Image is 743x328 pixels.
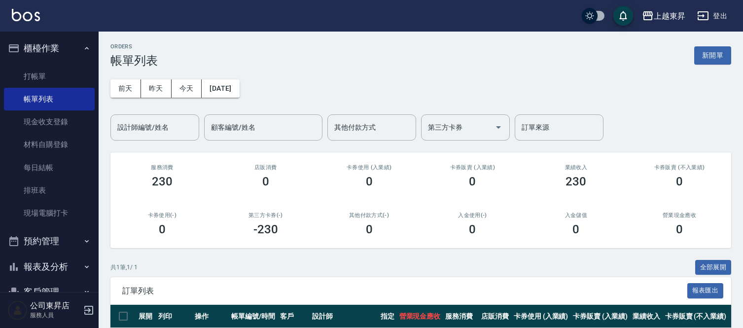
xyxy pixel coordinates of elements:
[159,222,166,236] h3: 0
[30,301,80,311] h5: 公司東昇店
[693,7,731,25] button: 登出
[310,305,378,328] th: 設計師
[511,305,571,328] th: 卡券使用 (入業績)
[226,164,306,171] h2: 店販消費
[136,305,156,328] th: 展開
[572,222,579,236] h3: 0
[110,79,141,98] button: 前天
[694,46,731,65] button: 新開單
[226,212,306,219] h2: 第三方卡券(-)
[687,283,724,298] button: 報表匯出
[110,263,138,272] p: 共 1 筆, 1 / 1
[432,212,512,219] h2: 入金使用(-)
[613,6,633,26] button: save
[4,65,95,88] a: 打帳單
[4,133,95,156] a: 材料自購登錄
[202,79,239,98] button: [DATE]
[278,305,310,328] th: 客戶
[536,212,616,219] h2: 入金儲值
[8,300,28,320] img: Person
[329,212,409,219] h2: 其他付款方式(-)
[630,305,663,328] th: 業績收入
[491,119,506,135] button: Open
[695,260,732,275] button: 全部展開
[676,175,683,188] h3: 0
[30,311,80,320] p: 服務人員
[469,175,476,188] h3: 0
[663,305,729,328] th: 卡券販賣 (不入業績)
[378,305,397,328] th: 指定
[432,164,512,171] h2: 卡券販賣 (入業績)
[654,10,685,22] div: 上越東昇
[566,175,586,188] h3: 230
[152,175,173,188] h3: 230
[110,43,158,50] h2: ORDERS
[638,6,689,26] button: 上越東昇
[570,305,630,328] th: 卡券販賣 (入業績)
[479,305,511,328] th: 店販消費
[229,305,278,328] th: 帳單編號/時間
[172,79,202,98] button: 今天
[366,175,373,188] h3: 0
[4,36,95,61] button: 櫃檯作業
[469,222,476,236] h3: 0
[4,88,95,110] a: 帳單列表
[122,164,202,171] h3: 服務消費
[694,50,731,60] a: 新開單
[262,175,269,188] h3: 0
[253,222,278,236] h3: -230
[443,305,479,328] th: 服務消費
[4,179,95,202] a: 排班表
[4,110,95,133] a: 現金收支登錄
[639,212,719,219] h2: 營業現金應收
[4,202,95,224] a: 現場電腦打卡
[366,222,373,236] h3: 0
[639,164,719,171] h2: 卡券販賣 (不入業績)
[4,156,95,179] a: 每日結帳
[122,286,687,296] span: 訂單列表
[329,164,409,171] h2: 卡券使用 (入業績)
[122,212,202,219] h2: 卡券使用(-)
[192,305,229,328] th: 操作
[110,54,158,68] h3: 帳單列表
[397,305,443,328] th: 營業現金應收
[4,228,95,254] button: 預約管理
[687,286,724,295] a: 報表匯出
[12,9,40,21] img: Logo
[4,279,95,305] button: 客戶管理
[536,164,616,171] h2: 業績收入
[676,222,683,236] h3: 0
[156,305,192,328] th: 列印
[4,254,95,280] button: 報表及分析
[141,79,172,98] button: 昨天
